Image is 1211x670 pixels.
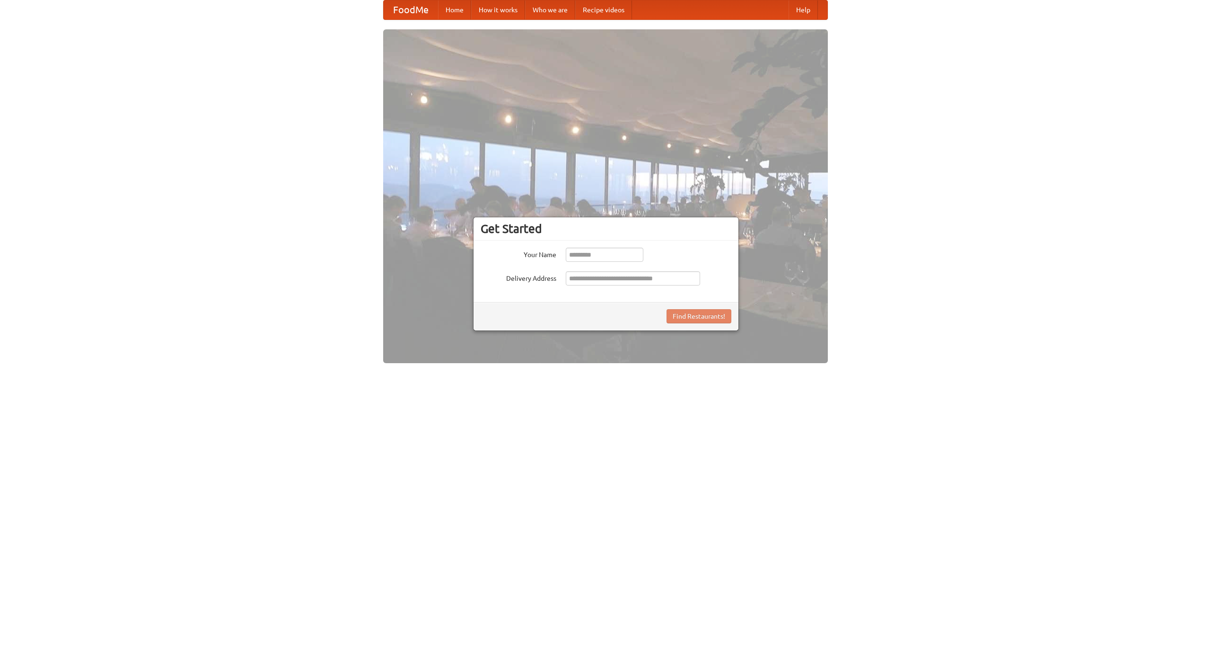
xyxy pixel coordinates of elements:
label: Your Name [481,248,556,259]
a: How it works [471,0,525,19]
h3: Get Started [481,222,731,236]
label: Delivery Address [481,271,556,283]
button: Find Restaurants! [667,309,731,323]
a: Home [438,0,471,19]
a: Who we are [525,0,575,19]
a: Recipe videos [575,0,632,19]
a: Help [789,0,818,19]
a: FoodMe [384,0,438,19]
